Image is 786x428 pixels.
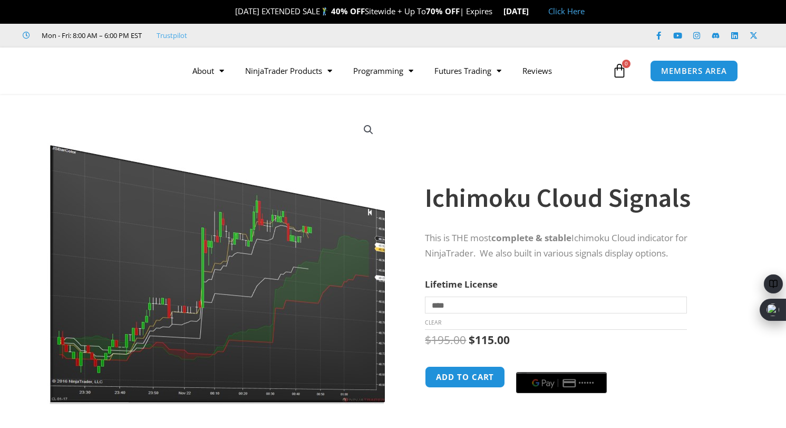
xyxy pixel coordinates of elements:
[343,59,424,83] a: Programming
[529,7,537,15] img: 🏭
[47,112,386,404] img: Ichimuku
[157,29,187,42] a: Trustpilot
[596,55,643,86] a: 0
[182,59,609,83] nav: Menu
[514,365,609,366] iframe: Secure payment input frame
[321,7,328,15] img: 🏌️‍♂️
[37,52,151,90] img: LogoAI | Affordable Indicators – NinjaTrader
[359,120,378,139] a: View full-screen image gallery
[512,59,562,83] a: Reviews
[622,60,630,68] span: 0
[503,6,538,16] strong: [DATE]
[425,366,505,388] button: Add to cart
[425,278,498,290] label: Lifetime License
[424,59,512,83] a: Futures Trading
[425,179,733,216] h1: Ichimoku Cloud Signals
[469,332,475,347] span: $
[548,6,585,16] a: Click Here
[425,332,431,347] span: $
[224,6,503,16] span: [DATE] EXTENDED SALE Sitewide + Up To | Expires
[39,29,142,42] span: Mon - Fri: 8:00 AM – 6:00 PM EST
[493,7,501,15] img: ⌛
[579,379,595,387] text: ••••••
[650,60,738,82] a: MEMBERS AREA
[425,231,733,261] p: This is THE most Ichimoku Cloud indicator for NinjaTrader. We also built in various signals displ...
[331,6,365,16] strong: 40% OFF
[425,319,441,326] a: Clear options
[426,6,460,16] strong: 70% OFF
[182,59,235,83] a: About
[491,232,571,244] strong: complete & stable
[469,332,510,347] bdi: 115.00
[661,67,727,75] span: MEMBERS AREA
[235,59,343,83] a: NinjaTrader Products
[516,372,607,393] button: Buy with GPay
[425,332,466,347] bdi: 195.00
[227,7,235,15] img: 🎉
